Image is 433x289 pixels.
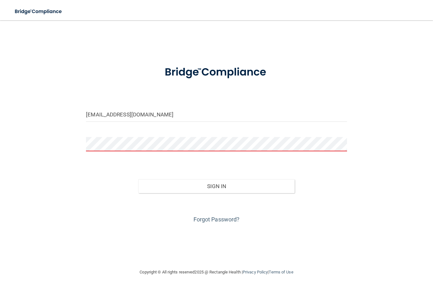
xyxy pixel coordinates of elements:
a: Forgot Password? [194,216,240,223]
div: Copyright © All rights reserved 2025 @ Rectangle Health | | [101,262,332,282]
a: Privacy Policy [243,270,268,274]
a: Terms of Use [269,270,293,274]
button: Sign In [138,179,295,193]
img: bridge_compliance_login_screen.278c3ca4.svg [154,58,279,86]
img: bridge_compliance_login_screen.278c3ca4.svg [10,5,68,18]
input: Email [86,108,347,122]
